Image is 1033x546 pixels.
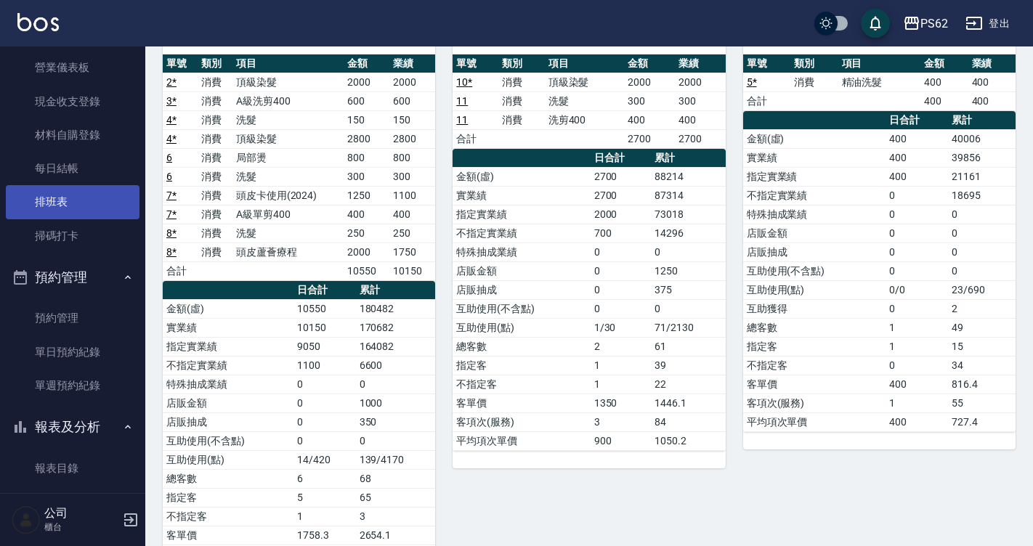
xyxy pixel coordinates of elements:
[675,129,726,148] td: 2700
[453,129,498,148] td: 合計
[743,224,886,243] td: 店販金額
[886,280,948,299] td: 0/0
[591,280,652,299] td: 0
[232,167,344,186] td: 洗髮
[886,318,948,337] td: 1
[675,54,726,73] th: 業績
[651,318,726,337] td: 71/2130
[163,54,435,281] table: a dense table
[389,73,435,91] td: 2000
[651,337,726,356] td: 61
[651,394,726,412] td: 1446.1
[163,394,293,412] td: 店販金額
[651,205,726,224] td: 73018
[886,261,948,280] td: 0
[6,152,139,185] a: 每日結帳
[293,318,355,337] td: 10150
[591,375,652,394] td: 1
[293,281,355,300] th: 日合計
[232,205,344,224] td: A級單剪400
[743,167,886,186] td: 指定實業績
[44,506,118,521] h5: 公司
[344,186,389,205] td: 1250
[198,224,232,243] td: 消費
[591,318,652,337] td: 1/30
[948,299,1016,318] td: 2
[498,91,544,110] td: 消費
[389,261,435,280] td: 10150
[198,243,232,261] td: 消費
[948,394,1016,412] td: 55
[6,301,139,335] a: 預約管理
[389,148,435,167] td: 800
[356,469,436,488] td: 68
[198,186,232,205] td: 消費
[163,337,293,356] td: 指定實業績
[651,412,726,431] td: 84
[743,375,886,394] td: 客單價
[591,149,652,168] th: 日合計
[948,243,1016,261] td: 0
[498,73,544,91] td: 消費
[591,186,652,205] td: 2700
[651,280,726,299] td: 375
[356,450,436,469] td: 139/4170
[651,149,726,168] th: 累計
[968,54,1016,73] th: 業績
[344,73,389,91] td: 2000
[948,375,1016,394] td: 816.4
[356,356,436,375] td: 6600
[743,356,886,375] td: 不指定客
[920,15,948,33] div: PS62
[743,205,886,224] td: 特殊抽成業績
[453,318,590,337] td: 互助使用(點)
[293,469,355,488] td: 6
[389,110,435,129] td: 150
[886,129,948,148] td: 400
[651,186,726,205] td: 87314
[6,485,139,518] a: 店家日報表
[356,507,436,526] td: 3
[198,54,232,73] th: 類別
[920,73,968,91] td: 400
[163,431,293,450] td: 互助使用(不含點)
[498,110,544,129] td: 消費
[920,54,968,73] th: 金額
[948,318,1016,337] td: 49
[545,91,625,110] td: 洗髮
[163,488,293,507] td: 指定客
[743,54,1016,111] table: a dense table
[163,261,198,280] td: 合計
[948,111,1016,130] th: 累計
[886,205,948,224] td: 0
[743,261,886,280] td: 互助使用(不含點)
[356,526,436,545] td: 2654.1
[163,526,293,545] td: 客單價
[453,224,590,243] td: 不指定實業績
[293,507,355,526] td: 1
[651,356,726,375] td: 39
[232,54,344,73] th: 項目
[293,337,355,356] td: 9050
[453,261,590,280] td: 店販金額
[453,205,590,224] td: 指定實業績
[356,488,436,507] td: 65
[453,375,590,394] td: 不指定客
[651,167,726,186] td: 88214
[356,337,436,356] td: 164082
[968,73,1016,91] td: 400
[6,369,139,402] a: 單週預約紀錄
[948,167,1016,186] td: 21161
[232,148,344,167] td: 局部燙
[163,299,293,318] td: 金額(虛)
[453,186,590,205] td: 實業績
[6,452,139,485] a: 報表目錄
[886,356,948,375] td: 0
[6,258,139,296] button: 預約管理
[948,356,1016,375] td: 34
[886,337,948,356] td: 1
[356,299,436,318] td: 180482
[453,167,590,186] td: 金額(虛)
[453,299,590,318] td: 互助使用(不含點)
[591,205,652,224] td: 2000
